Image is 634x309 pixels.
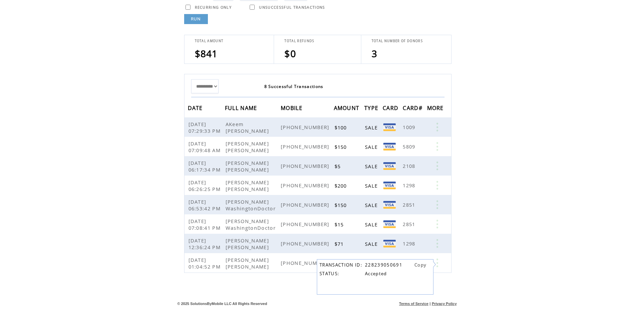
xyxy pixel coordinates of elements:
[226,179,271,192] span: [PERSON_NAME] [PERSON_NAME]
[403,240,417,247] span: 1298
[188,160,223,173] span: [DATE] 06:17:34 PM
[259,5,325,10] span: UNSUCCESSFUL TRANSACTIONS
[427,103,446,115] span: MORE
[335,221,346,228] span: $15
[365,163,379,170] span: SALE
[195,39,224,43] span: TOTAL AMOUNT
[188,179,223,192] span: [DATE] 06:26:25 PM
[372,39,423,43] span: TOTAL NUMBER OF DONORS
[284,39,314,43] span: TOTAL REFUNDS
[365,143,379,150] span: SALE
[364,106,380,110] a: TYPE
[335,202,349,208] span: $150
[383,162,396,170] img: Visa
[365,271,387,277] span: Accepted
[383,123,396,131] img: Visa
[225,106,259,110] a: FULL NAME
[226,218,277,231] span: [PERSON_NAME] WashingtonDoctor
[226,237,271,250] span: [PERSON_NAME] [PERSON_NAME]
[188,218,223,231] span: [DATE] 07:08:41 PM
[281,240,331,247] span: [PHONE_NUMBER]
[383,201,396,209] img: Visa
[365,202,379,208] span: SALE
[403,182,417,189] span: 1298
[195,47,218,60] span: $841
[364,103,380,115] span: TYPE
[281,221,331,227] span: [PHONE_NUMBER]
[383,182,396,189] img: Visa
[177,302,267,306] span: © 2025 SolutionsByMobile LLC All Rights Reserved
[334,103,361,115] span: AMOUNT
[383,240,396,247] img: Visa
[281,124,331,130] span: [PHONE_NUMBER]
[281,201,331,208] span: [PHONE_NUMBER]
[335,182,349,189] span: $200
[226,256,271,270] span: [PERSON_NAME] [PERSON_NAME]
[383,220,396,228] img: Visa
[403,201,417,208] span: 2851
[383,106,400,110] a: CARD
[403,124,417,130] span: 1009
[414,262,426,268] a: Copy
[188,106,205,110] a: DATE
[188,140,223,153] span: [DATE] 07:09:48 AM
[383,143,396,150] img: Visa
[226,160,271,173] span: [PERSON_NAME] [PERSON_NAME]
[383,103,400,115] span: CARD
[184,14,208,24] a: RUN
[403,106,424,110] a: CARD#
[335,240,346,247] span: $71
[284,47,296,60] span: $0
[195,5,232,10] span: RECURRING ONLY
[403,163,417,169] span: 2108
[365,124,379,131] span: SALE
[335,143,349,150] span: $150
[403,143,417,150] span: 5809
[188,198,223,212] span: [DATE] 06:53:42 PM
[226,121,271,134] span: AKeem [PERSON_NAME]
[281,260,331,266] span: [PHONE_NUMBER]
[188,103,205,115] span: DATE
[432,302,457,306] a: Privacy Policy
[372,47,377,60] span: 3
[226,140,271,153] span: [PERSON_NAME] [PERSON_NAME]
[281,182,331,189] span: [PHONE_NUMBER]
[403,221,417,227] span: 2851
[335,163,343,170] span: $5
[365,262,402,268] span: 228239050691
[365,240,379,247] span: SALE
[264,84,324,89] span: 8 Successful Transactions
[281,106,304,110] a: MOBILE
[320,271,339,277] span: STATUS:
[225,103,259,115] span: FULL NAME
[334,106,361,110] a: AMOUNT
[335,124,349,131] span: $100
[281,103,304,115] span: MOBILE
[226,198,277,212] span: [PERSON_NAME] WashingtonDoctor
[281,143,331,150] span: [PHONE_NUMBER]
[281,163,331,169] span: [PHONE_NUMBER]
[188,256,223,270] span: [DATE] 01:04:52 PM
[365,182,379,189] span: SALE
[403,103,424,115] span: CARD#
[365,221,379,228] span: SALE
[188,121,223,134] span: [DATE] 07:29:33 PM
[188,237,223,250] span: [DATE] 12:36:24 PM
[320,262,362,268] span: TRANSACTION ID:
